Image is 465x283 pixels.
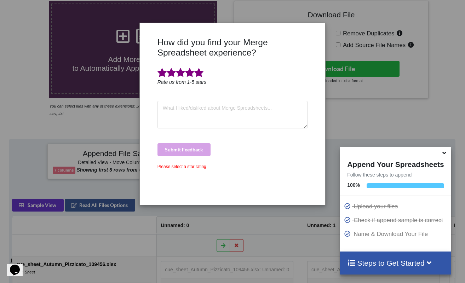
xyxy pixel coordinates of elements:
[344,216,449,225] p: Check if append sample is correct
[340,158,451,169] h4: Append Your Spreadsheets
[340,171,451,178] p: Follow these steps to append
[347,259,444,267] h4: Steps to Get Started
[7,255,30,276] iframe: chat widget
[347,182,360,188] b: 100 %
[344,202,449,211] p: Upload your files
[157,79,207,85] i: Rate us from 1-5 stars
[157,37,308,58] h3: How did you find your Merge Spreadsheet experience?
[344,230,449,238] p: Name & Download Your File
[157,163,308,170] div: Please select a star rating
